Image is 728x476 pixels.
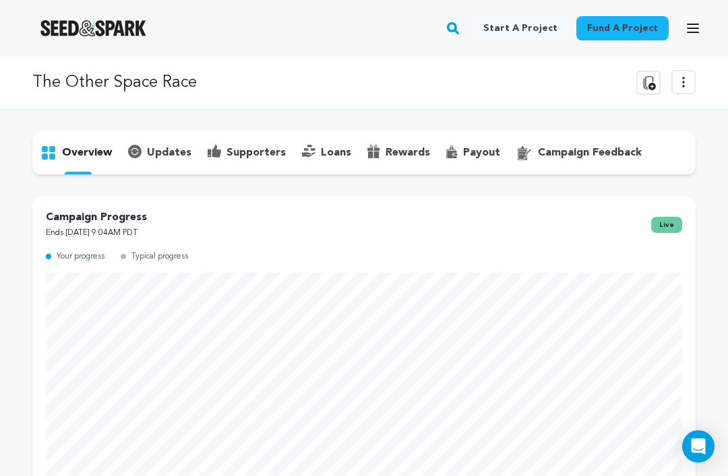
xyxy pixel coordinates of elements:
[473,16,568,40] a: Start a project
[46,226,147,241] p: Ends [DATE] 9:04AM PDT
[32,71,197,95] p: The Other Space Race
[321,145,351,161] p: loans
[200,142,294,164] button: supporters
[40,20,146,36] img: Seed&Spark Logo Dark Mode
[120,142,200,164] button: updates
[62,145,112,161] p: overview
[386,145,430,161] p: rewards
[57,249,104,265] p: Your progress
[438,142,508,164] button: payout
[147,145,191,161] p: updates
[294,142,359,164] button: loans
[32,142,120,164] button: overview
[40,20,146,36] a: Seed&Spark Homepage
[651,217,682,233] span: live
[131,249,188,265] p: Typical progress
[682,430,715,463] div: Open Intercom Messenger
[46,209,147,226] p: Campaign Progress
[226,145,286,161] p: supporters
[508,142,650,164] button: campaign feedback
[463,145,500,161] p: payout
[359,142,438,164] button: rewards
[576,16,669,40] a: Fund a project
[538,145,642,161] p: campaign feedback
